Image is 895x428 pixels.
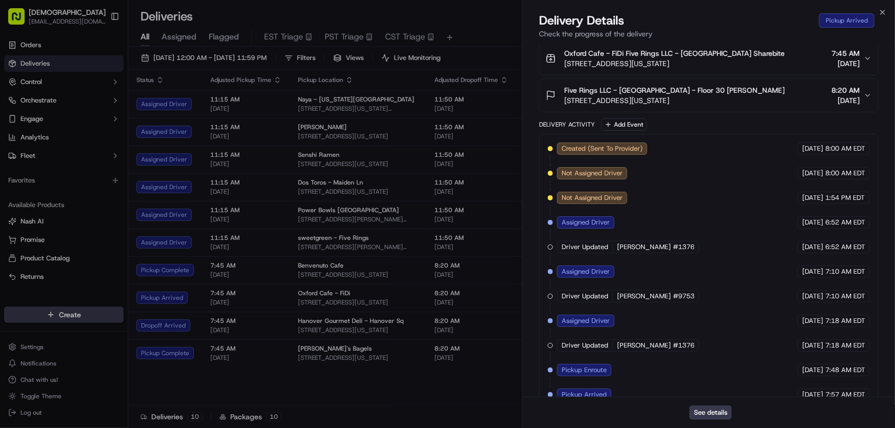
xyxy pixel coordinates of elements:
img: Nash [10,10,31,31]
button: Start new chat [174,101,187,113]
span: [DATE] [802,316,823,325]
div: 📗 [10,150,18,158]
span: API Documentation [97,149,165,159]
span: 8:20 AM [831,85,860,95]
span: [DATE] [802,218,823,227]
span: 7:18 AM EDT [825,341,865,350]
span: Assigned Driver [562,316,610,325]
input: Got a question? Start typing here... [27,66,185,77]
div: We're available if you need us! [35,108,130,116]
span: Assigned Driver [562,267,610,276]
span: 1:54 PM EDT [825,193,865,202]
a: 📗Knowledge Base [6,145,83,163]
span: 6:52 AM EDT [825,242,865,252]
button: Add Event [601,118,647,131]
span: Created (Sent To Provider) [562,144,643,153]
span: [DATE] [802,144,823,153]
span: Pickup Arrived [562,390,607,399]
div: 💻 [87,150,95,158]
button: See details [689,405,732,420]
span: [DATE] [802,242,823,252]
span: Not Assigned Driver [562,193,623,202]
span: Driver Updated [562,341,608,350]
span: 7:48 AM EDT [825,365,865,375]
span: [DATE] [802,267,823,276]
span: [PERSON_NAME] #1376 [617,341,694,350]
span: 7:10 AM EDT [825,292,865,301]
span: [STREET_ADDRESS][US_STATE] [564,58,785,69]
span: [PERSON_NAME] #1376 [617,242,694,252]
span: [DATE] [802,390,823,399]
span: Five Rings LLC - [GEOGRAPHIC_DATA] - Floor 30 [PERSON_NAME] [564,85,785,95]
span: [DATE] [831,58,860,69]
span: Knowledge Base [21,149,78,159]
span: [DATE] [802,365,823,375]
button: Oxford Cafe - FiDi Five Rings LLC - [GEOGRAPHIC_DATA] Sharebite[STREET_ADDRESS][US_STATE]7:45 AM[... [540,42,878,75]
span: Assigned Driver [562,218,610,227]
span: Driver Updated [562,242,608,252]
span: 7:45 AM [831,48,860,58]
span: 7:18 AM EDT [825,316,865,325]
span: [DATE] [831,95,860,106]
span: [DATE] [802,292,823,301]
span: [STREET_ADDRESS][US_STATE] [564,95,785,106]
p: Welcome 👋 [10,41,187,57]
span: Pylon [102,174,124,181]
span: [DATE] [802,341,823,350]
span: 7:57 AM EDT [825,390,865,399]
span: [PERSON_NAME] #9753 [617,292,694,301]
span: 8:00 AM EDT [825,169,865,178]
p: Check the progress of the delivery [539,29,879,39]
span: Pickup Enroute [562,365,607,375]
a: Powered byPylon [72,173,124,181]
span: Not Assigned Driver [562,169,623,178]
a: 💻API Documentation [83,145,169,163]
img: 1736555255976-a54dd68f-1ca7-489b-9aae-adbdc363a1c4 [10,98,29,116]
div: Delivery Activity [539,120,595,129]
span: [DATE] [802,169,823,178]
span: 6:52 AM EDT [825,218,865,227]
span: 7:10 AM EDT [825,267,865,276]
span: [DATE] [802,193,823,202]
button: Five Rings LLC - [GEOGRAPHIC_DATA] - Floor 30 [PERSON_NAME][STREET_ADDRESS][US_STATE]8:20 AM[DATE] [540,79,878,112]
span: Delivery Details [539,12,624,29]
div: Start new chat [35,98,168,108]
span: 8:00 AM EDT [825,144,865,153]
span: Driver Updated [562,292,608,301]
span: Oxford Cafe - FiDi Five Rings LLC - [GEOGRAPHIC_DATA] Sharebite [564,48,785,58]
